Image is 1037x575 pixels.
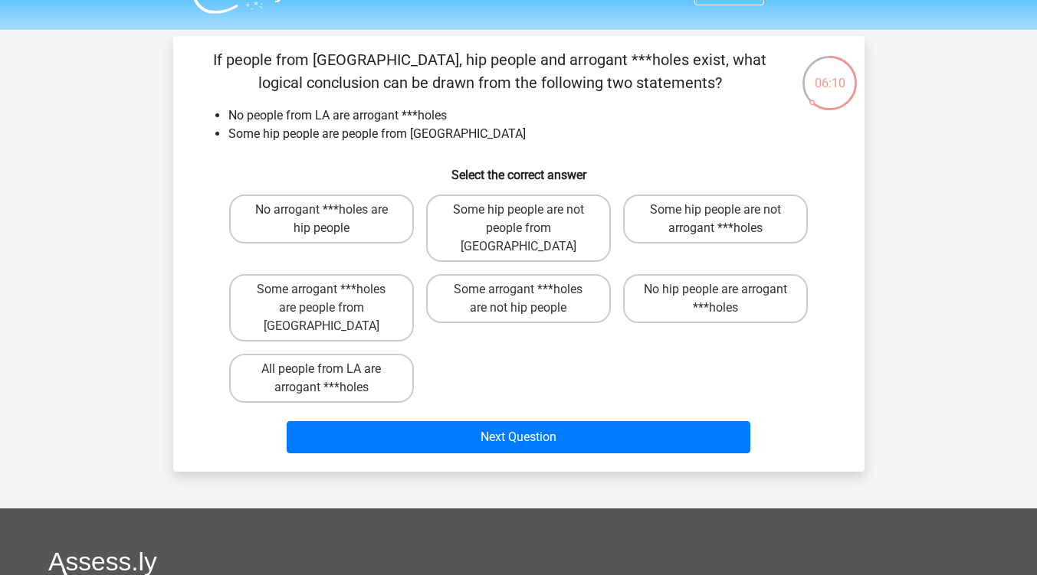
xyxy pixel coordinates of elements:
label: Some hip people are not people from [GEOGRAPHIC_DATA] [426,194,611,262]
li: Some hip people are people from [GEOGRAPHIC_DATA] [228,125,840,143]
h6: Select the correct answer [198,155,840,182]
p: If people from [GEOGRAPHIC_DATA], hip people and arrogant ***holes exist, what logical conclusion... [198,48,783,94]
div: 06:10 [801,54,858,93]
label: Some arrogant ***holes are not hip people [426,274,611,323]
li: No people from LA are arrogant ***holes [228,106,840,125]
label: No hip people are arrogant ***holes [623,274,808,323]
label: All people from LA are arrogant ***holes [229,354,414,403]
label: Some hip people are not arrogant ***holes [623,194,808,243]
label: Some arrogant ***holes are people from [GEOGRAPHIC_DATA] [229,274,414,341]
button: Next Question [287,421,750,453]
label: No arrogant ***holes are hip people [229,194,414,243]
